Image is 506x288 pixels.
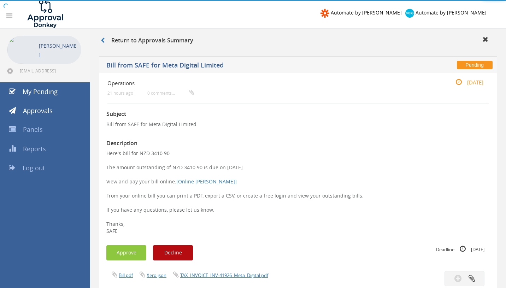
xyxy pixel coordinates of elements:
[106,245,146,260] button: Approve
[119,272,133,278] a: Bill.pdf
[106,111,490,117] h3: Subject
[23,145,46,153] span: Reports
[331,9,402,16] span: Automate by [PERSON_NAME]
[106,121,490,128] p: Bill from SAFE for Meta Digital Limited
[107,90,133,96] small: 21 hours ago
[147,272,166,278] a: Xero.json
[153,245,193,260] button: Decline
[405,9,414,18] img: xero-logo.png
[436,245,484,253] small: Deadline [DATE]
[457,61,493,69] span: Pending
[416,9,487,16] span: Automate by [PERSON_NAME]
[107,80,425,86] h4: Operations
[39,41,78,59] p: [PERSON_NAME]
[106,62,376,71] h5: Bill from SAFE for Meta Digital Limited
[176,178,237,185] a: [Online [PERSON_NAME]]
[147,90,194,96] small: 0 comments...
[23,87,58,96] span: My Pending
[23,106,53,115] span: Approvals
[23,125,43,134] span: Panels
[106,140,490,147] h3: Description
[448,78,483,86] small: [DATE]
[20,68,80,74] span: [EMAIL_ADDRESS][DOMAIN_NAME]
[320,9,329,18] img: zapier-logomark.png
[23,164,45,172] span: Log out
[101,37,193,44] h3: Return to Approvals Summary
[106,150,490,235] p: Here's bill for NZD 3410.90. The amount outstanding of NZD 3410.90 is due on [DATE]. View and pay...
[180,272,268,278] a: TAX_INVOICE_INV-41926_Meta_Digital.pdf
